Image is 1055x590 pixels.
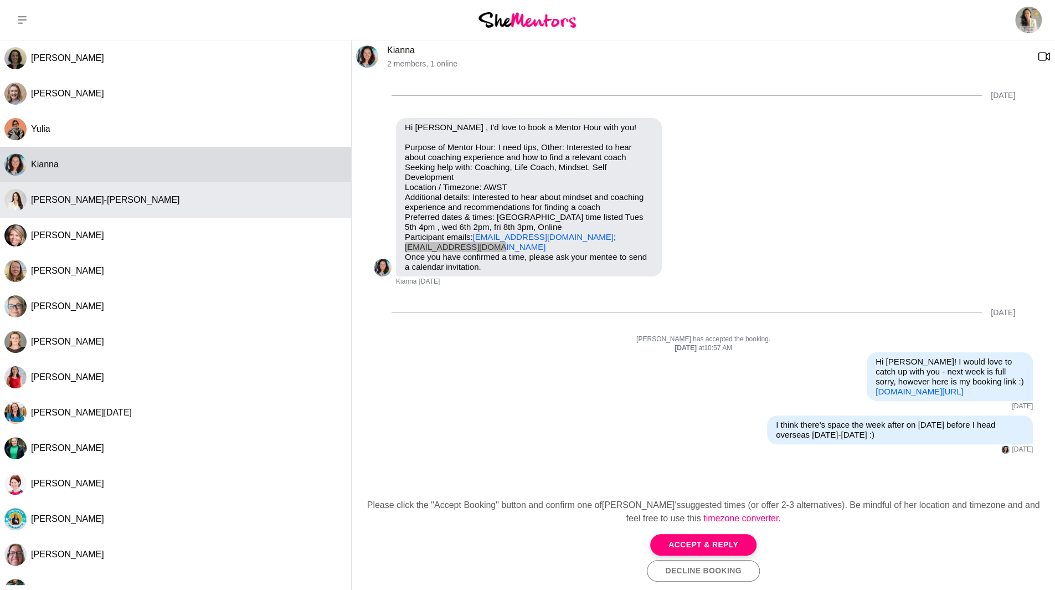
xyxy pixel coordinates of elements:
img: K [356,45,378,68]
span: Yulia [31,124,50,134]
div: Marie Fox [4,508,27,530]
div: Victoria Wilson [4,83,27,105]
p: I think there's space the week after on [DATE] before I head overseas [DATE]-[DATE] :) [776,420,1024,440]
img: B [4,473,27,495]
span: [PERSON_NAME][DATE] [31,408,132,417]
span: Kianna [396,278,416,286]
div: Susan Elford [4,224,27,247]
div: Carin [4,543,27,566]
time: 2025-08-01T07:42:46.150Z [419,278,440,286]
span: [PERSON_NAME] [31,53,104,63]
img: A [4,437,27,459]
img: V [4,83,27,105]
span: [PERSON_NAME] [31,266,104,275]
div: [DATE] [991,91,1015,100]
a: timezone converter. [703,514,781,523]
div: Ceri McCutcheon [4,295,27,317]
div: Jennifer Natale [4,402,27,424]
div: Kianna [4,153,27,176]
span: [PERSON_NAME] [31,514,104,524]
img: C [4,543,27,566]
img: J [4,402,27,424]
a: Kianna [387,45,415,55]
img: K [4,153,27,176]
div: Yulia [4,118,27,140]
img: J [4,189,27,211]
img: Y [4,118,27,140]
span: [PERSON_NAME] [31,301,104,311]
button: Decline Booking [647,560,759,582]
time: 2025-08-01T22:58:08.685Z [1012,402,1033,411]
img: Jen Gautier [1015,7,1042,33]
img: R [4,331,27,353]
div: Please click the "Accept Booking" button and confirm one of [PERSON_NAME]'s suggested times (or o... [361,499,1046,525]
button: Accept & Reply [650,534,756,556]
div: [DATE] [991,308,1015,317]
div: Beth Baldwin [4,473,27,495]
img: M [4,508,27,530]
img: D [4,366,27,388]
span: [PERSON_NAME] [31,550,104,559]
span: [PERSON_NAME] [31,372,104,382]
div: at 10:57 AM [374,344,1033,353]
p: 2 members , 1 online [387,59,1028,69]
strong: [DATE] [675,344,698,352]
span: [PERSON_NAME] [31,230,104,240]
span: [PERSON_NAME] [31,443,104,453]
div: Dr Missy Wolfman [4,366,27,388]
img: K [374,259,392,276]
p: Hi [PERSON_NAME] , I'd love to book a Mentor Hour with you! [405,122,653,132]
img: She Mentors Logo [478,12,576,27]
div: Kianna [374,259,392,276]
img: K [1001,445,1010,454]
div: Roisin Mcsweeney [4,331,27,353]
p: Hi [PERSON_NAME]! I would love to catch up with you - next week is full sorry, however here is my... [876,357,1024,397]
div: Laila Punj [4,47,27,69]
a: [DOMAIN_NAME][URL] [876,387,963,396]
div: Kianna [356,45,378,68]
a: [EMAIL_ADDRESS][DOMAIN_NAME] [405,242,545,252]
span: [PERSON_NAME] [31,479,104,488]
span: [PERSON_NAME] [31,89,104,98]
div: Kianna [1001,445,1010,454]
a: [EMAIL_ADDRESS][DOMAIN_NAME] [473,232,614,242]
div: Ann Pocock [4,437,27,459]
img: T [4,260,27,282]
span: [PERSON_NAME] [31,337,104,346]
img: C [4,295,27,317]
p: Purpose of Mentor Hour: I need tips, Other: Interested to hear about coaching experience and how ... [405,142,653,252]
img: L [4,47,27,69]
p: Once you have confirmed a time, please ask your mentee to send a calendar invitation. [405,252,653,272]
span: [PERSON_NAME]-[PERSON_NAME] [31,195,180,204]
img: S [4,224,27,247]
time: 2025-08-01T22:58:55.244Z [1012,445,1033,454]
span: Kianna [31,160,59,169]
p: [PERSON_NAME] has accepted the booking. [374,335,1033,344]
div: Janelle Kee-Sue [4,189,27,211]
div: Tammy McCann [4,260,27,282]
